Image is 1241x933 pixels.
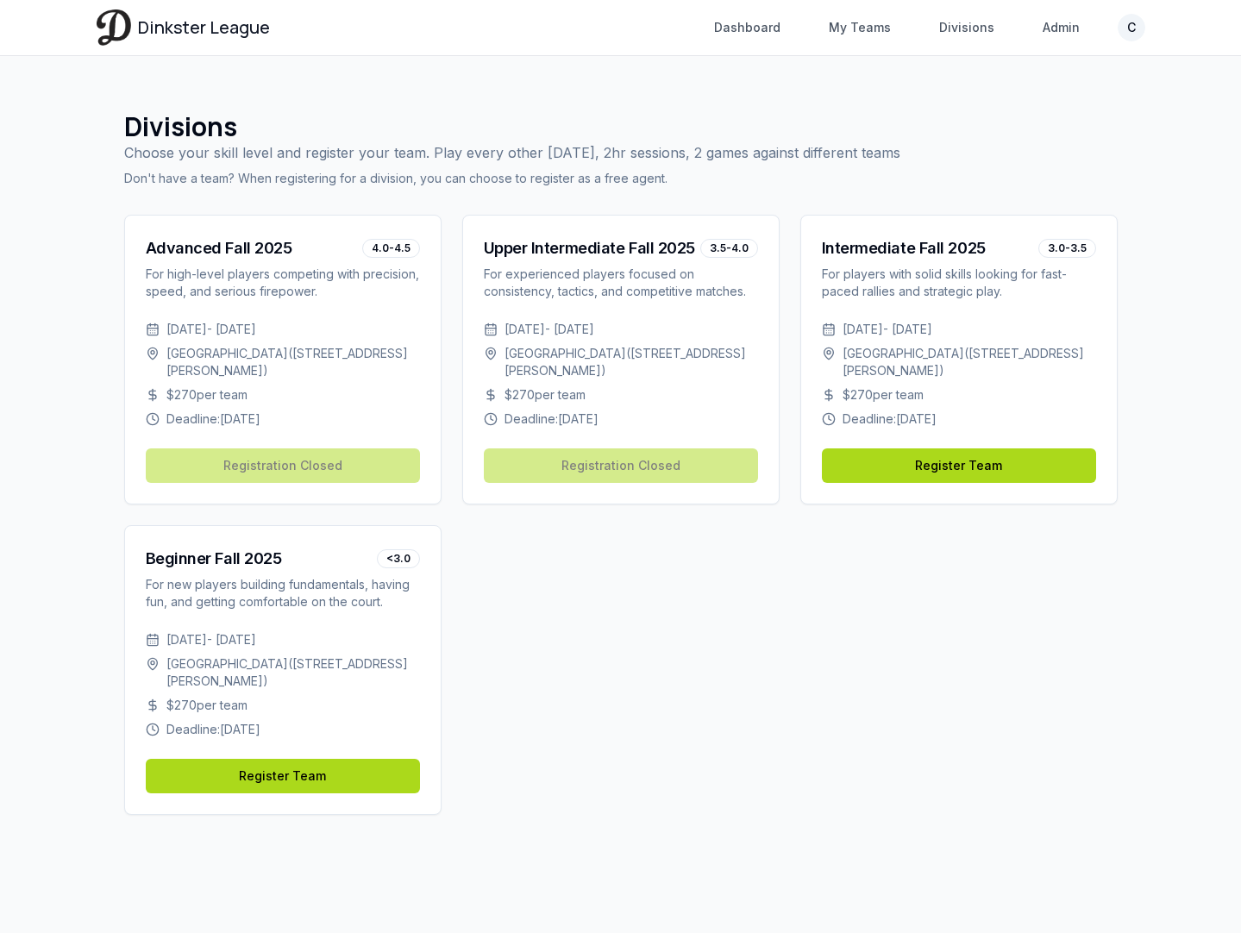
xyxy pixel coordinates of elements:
[843,410,937,428] span: Deadline: [DATE]
[843,321,932,338] span: [DATE] - [DATE]
[700,239,758,258] div: 3.5-4.0
[146,576,420,611] div: For new players building fundamentals, having fun, and getting comfortable on the court.
[146,266,420,300] div: For high-level players competing with precision, speed, and serious firepower.
[166,655,420,690] span: [GEOGRAPHIC_DATA] ( [STREET_ADDRESS][PERSON_NAME] )
[843,345,1096,379] span: [GEOGRAPHIC_DATA] ( [STREET_ADDRESS][PERSON_NAME] )
[124,111,900,142] h1: Divisions
[818,12,901,43] a: My Teams
[166,321,256,338] span: [DATE] - [DATE]
[929,12,1005,43] a: Divisions
[484,236,695,260] div: Upper Intermediate Fall 2025
[1032,12,1090,43] a: Admin
[97,9,270,45] a: Dinkster League
[505,345,758,379] span: [GEOGRAPHIC_DATA] ( [STREET_ADDRESS][PERSON_NAME] )
[843,386,924,404] span: $ 270 per team
[505,410,599,428] span: Deadline: [DATE]
[166,697,248,714] span: $ 270 per team
[166,386,248,404] span: $ 270 per team
[822,448,1096,483] a: Register Team
[505,386,586,404] span: $ 270 per team
[704,12,791,43] a: Dashboard
[97,9,131,45] img: Dinkster
[146,547,282,571] div: Beginner Fall 2025
[1038,239,1096,258] div: 3.0-3.5
[166,721,260,738] span: Deadline: [DATE]
[166,631,256,648] span: [DATE] - [DATE]
[146,759,420,793] a: Register Team
[124,142,900,163] p: Choose your skill level and register your team. Play every other [DATE], 2hr sessions, 2 games ag...
[377,549,420,568] div: <3.0
[1118,14,1145,41] button: C
[822,236,986,260] div: Intermediate Fall 2025
[484,266,758,300] div: For experienced players focused on consistency, tactics, and competitive matches.
[362,239,420,258] div: 4.0-4.5
[138,16,270,40] span: Dinkster League
[166,345,420,379] span: [GEOGRAPHIC_DATA] ( [STREET_ADDRESS][PERSON_NAME] )
[146,236,292,260] div: Advanced Fall 2025
[505,321,594,338] span: [DATE] - [DATE]
[124,170,900,187] p: Don't have a team? When registering for a division, you can choose to register as a free agent.
[166,410,260,428] span: Deadline: [DATE]
[822,266,1096,300] div: For players with solid skills looking for fast-paced rallies and strategic play.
